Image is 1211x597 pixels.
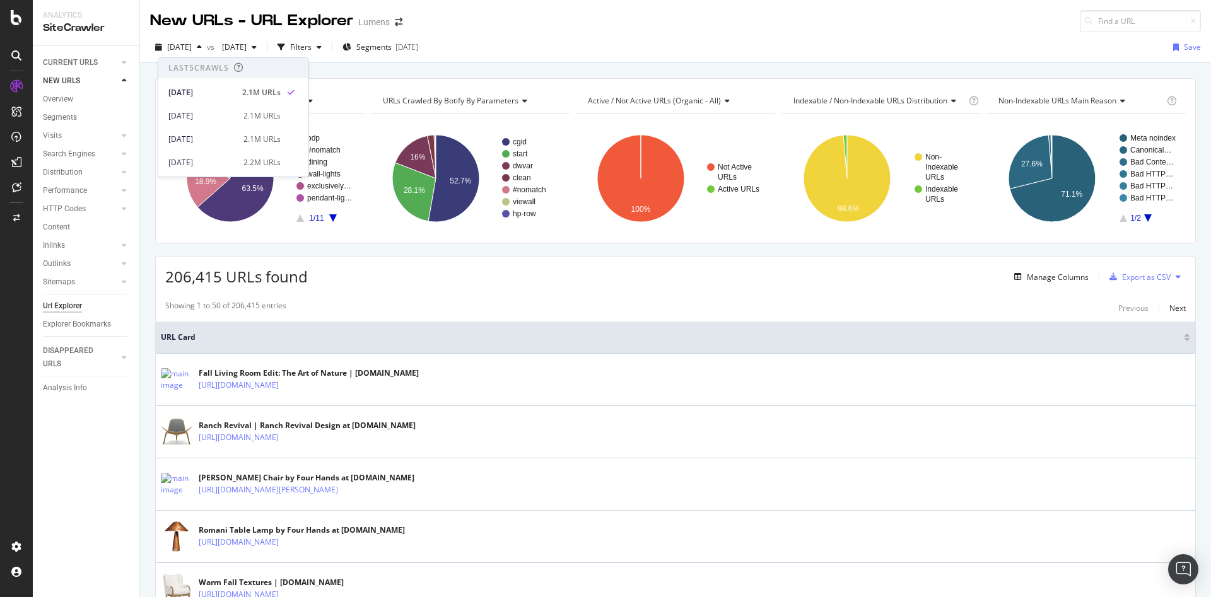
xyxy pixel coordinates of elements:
[513,149,528,158] text: start
[513,185,546,194] text: #nomatch
[243,110,281,122] div: 2.1M URLs
[199,379,279,391] a: [URL][DOMAIN_NAME]
[1130,170,1173,178] text: Bad HTTP…
[165,124,361,233] div: A chart.
[199,525,405,536] div: Romani Table Lamp by Four Hands at [DOMAIN_NAME]
[996,91,1164,111] h4: Non-Indexable URLs Main Reason
[43,111,131,124] a: Segments
[356,42,392,52] span: Segments
[307,194,352,202] text: pendant-lig…
[309,214,324,223] text: 1/11
[781,124,981,233] svg: A chart.
[43,381,87,395] div: Analysis Info
[43,10,129,21] div: Analytics
[1021,159,1043,168] text: 27.6%
[43,129,62,142] div: Visits
[217,42,247,52] span: 2025 Jul. 6th
[838,204,859,213] text: 98.6%
[168,134,236,145] div: [DATE]
[43,299,82,313] div: Url Explorer
[150,10,353,32] div: New URLs - URL Explorer
[43,318,131,331] a: Explorer Bookmarks
[925,185,958,194] text: Indexable
[395,42,418,52] div: [DATE]
[307,170,341,178] text: wall-lights
[43,166,83,179] div: Distribution
[43,221,131,234] a: Content
[199,484,338,496] a: [URL][DOMAIN_NAME][PERSON_NAME]
[165,266,308,287] span: 206,415 URLs found
[43,202,86,216] div: HTTP Codes
[43,148,118,161] a: Search Engines
[168,87,235,98] div: [DATE]
[43,184,87,197] div: Performance
[168,62,229,73] div: Last 5 Crawls
[307,158,327,166] text: dining
[1080,10,1201,32] input: Find a URL
[43,202,118,216] a: HTTP Codes
[161,368,192,391] img: main image
[1118,300,1149,315] button: Previous
[383,95,518,106] span: URLs Crawled By Botify By parameters
[43,74,80,88] div: NEW URLS
[718,173,737,182] text: URLs
[1130,134,1176,142] text: Meta noindex
[43,344,118,371] a: DISAPPEARED URLS
[1122,272,1171,282] div: Export as CSV
[925,153,942,161] text: Non-
[43,239,118,252] a: Inlinks
[371,124,567,233] svg: A chart.
[1027,272,1089,282] div: Manage Columns
[290,42,312,52] div: Filters
[1130,182,1173,190] text: Bad HTTP…
[1104,267,1171,287] button: Export as CSV
[1062,190,1083,199] text: 71.1%
[998,95,1116,106] span: Non-Indexable URLs Main Reason
[337,37,423,57] button: Segments[DATE]
[43,257,71,270] div: Outlinks
[513,197,535,206] text: viewall
[718,163,752,171] text: Not Active
[513,161,533,170] text: dwvar
[199,420,416,431] div: Ranch Revival | Ranch Revival Design at [DOMAIN_NAME]
[43,56,118,69] a: CURRENT URLS
[272,37,327,57] button: Filters
[242,184,264,193] text: 63.5%
[167,42,192,52] span: 2025 Aug. 3rd
[199,472,414,484] div: [PERSON_NAME] Chair by Four Hands at [DOMAIN_NAME]
[1131,214,1142,223] text: 1/2
[168,110,236,122] div: [DATE]
[199,368,419,379] div: Fall Living Room Edit: The Art of Nature | [DOMAIN_NAME]
[1169,300,1186,315] button: Next
[161,416,192,448] img: main image
[1130,194,1173,202] text: Bad HTTP…
[168,157,236,168] div: [DATE]
[1130,146,1171,154] text: Canonical…
[199,431,279,444] a: [URL][DOMAIN_NAME]
[791,91,966,111] h4: Indexable / Non-Indexable URLs Distribution
[199,536,279,548] a: [URL][DOMAIN_NAME]
[161,521,192,552] img: main image
[986,124,1186,233] svg: A chart.
[925,173,944,182] text: URLs
[242,87,281,98] div: 2.1M URLs
[165,300,286,315] div: Showing 1 to 50 of 206,415 entries
[243,134,281,145] div: 2.1M URLs
[43,166,118,179] a: Distribution
[161,473,192,496] img: main image
[380,91,559,111] h4: URLs Crawled By Botify By parameters
[217,37,262,57] button: [DATE]
[1168,554,1198,584] div: Open Intercom Messenger
[43,56,98,69] div: CURRENT URLS
[1168,37,1201,57] button: Save
[513,173,531,182] text: clean
[307,146,341,154] text: #nomatch
[588,95,721,106] span: Active / Not Active URLs (organic - all)
[43,344,107,371] div: DISAPPEARED URLS
[718,185,759,194] text: Active URLs
[358,16,390,28] div: Lumens
[43,21,129,35] div: SiteCrawler
[43,275,75,289] div: Sitemaps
